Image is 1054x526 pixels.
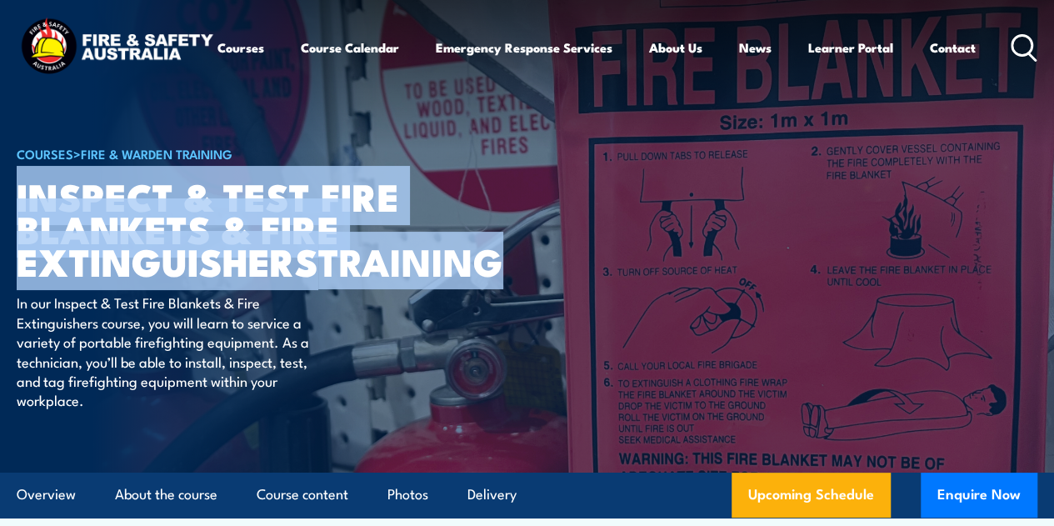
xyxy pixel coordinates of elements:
[81,144,232,163] a: Fire & Warden Training
[387,473,428,517] a: Photos
[17,143,428,163] h6: >
[17,144,73,163] a: COURSES
[808,28,893,68] a: Learner Portal
[436,28,612,68] a: Emergency Response Services
[17,179,428,277] h1: Inspect & Test Fire Blankets & Fire Extinguishers
[257,473,348,517] a: Course content
[739,28,772,68] a: News
[301,28,399,68] a: Course Calendar
[930,28,976,68] a: Contact
[217,28,264,68] a: Courses
[467,473,517,517] a: Delivery
[17,473,76,517] a: Overview
[732,473,891,518] a: Upcoming Schedule
[115,473,217,517] a: About the course
[17,293,321,409] p: In our Inspect & Test Fire Blankets & Fire Extinguishers course, you will learn to service a vari...
[921,473,1037,518] button: Enquire Now
[318,232,503,289] strong: TRAINING
[649,28,702,68] a: About Us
